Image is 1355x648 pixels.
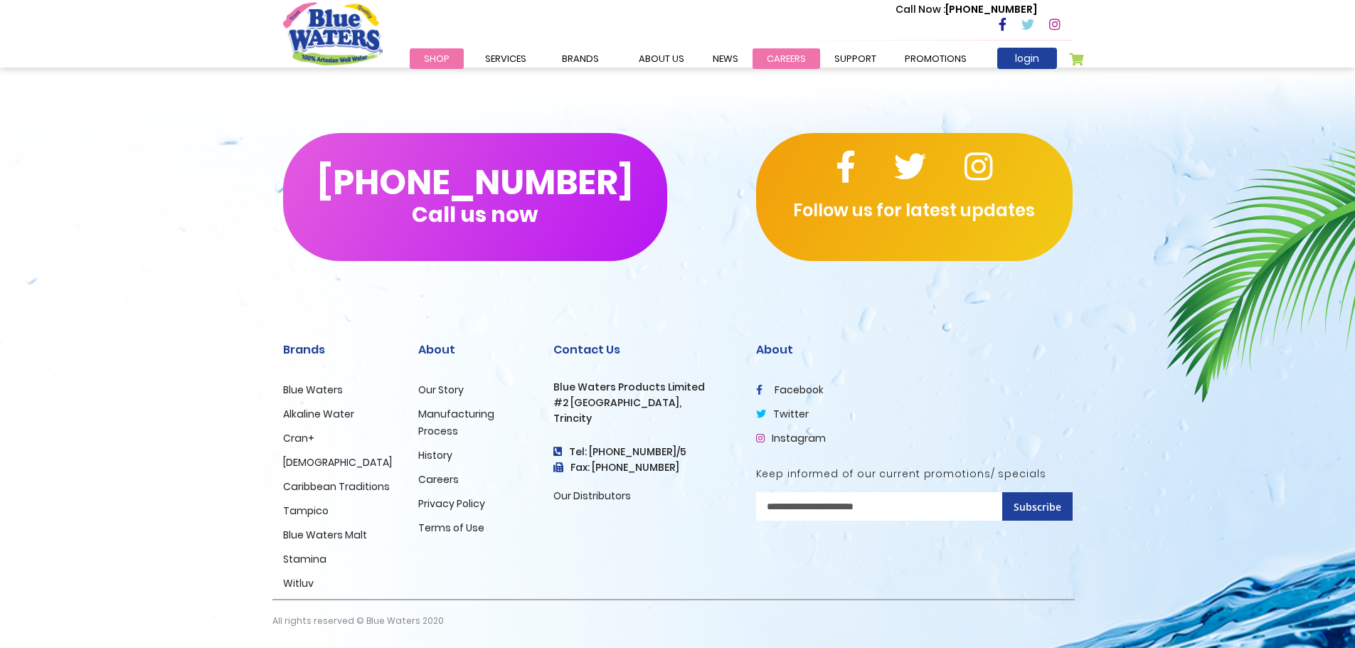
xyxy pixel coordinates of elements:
[418,448,452,462] a: History
[896,2,1037,17] p: [PHONE_NUMBER]
[891,48,981,69] a: Promotions
[283,133,667,261] button: [PHONE_NUMBER]Call us now
[698,48,753,69] a: News
[283,407,354,421] a: Alkaline Water
[820,48,891,69] a: support
[896,2,945,16] span: Call Now :
[753,48,820,69] a: careers
[283,528,367,542] a: Blue Waters Malt
[283,431,314,445] a: Cran+
[1002,492,1073,521] button: Subscribe
[418,472,459,487] a: Careers
[424,52,450,65] span: Shop
[756,468,1073,480] h5: Keep informed of our current promotions/ specials
[756,198,1073,223] p: Follow us for latest updates
[418,521,484,535] a: Terms of Use
[756,383,824,397] a: facebook
[418,383,464,397] a: Our Story
[997,48,1057,69] a: login
[283,383,343,397] a: Blue Waters
[553,413,735,425] h3: Trincity
[283,576,314,590] a: Witluv
[1014,500,1061,514] span: Subscribe
[283,2,383,65] a: store logo
[418,496,485,511] a: Privacy Policy
[553,446,735,458] h4: Tel: [PHONE_NUMBER]/5
[756,407,809,421] a: twitter
[283,343,397,356] h2: Brands
[283,552,326,566] a: Stamina
[756,343,1073,356] h2: About
[283,504,329,518] a: Tampico
[553,381,735,393] h3: Blue Waters Products Limited
[283,479,390,494] a: Caribbean Traditions
[412,211,538,218] span: Call us now
[418,407,494,438] a: Manufacturing Process
[553,462,735,474] h3: Fax: [PHONE_NUMBER]
[418,343,532,356] h2: About
[283,455,392,469] a: [DEMOGRAPHIC_DATA]
[562,52,599,65] span: Brands
[553,343,735,356] h2: Contact Us
[625,48,698,69] a: about us
[553,489,631,503] a: Our Distributors
[553,397,735,409] h3: #2 [GEOGRAPHIC_DATA],
[272,600,444,642] p: All rights reserved © Blue Waters 2020
[485,52,526,65] span: Services
[756,431,826,445] a: Instagram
